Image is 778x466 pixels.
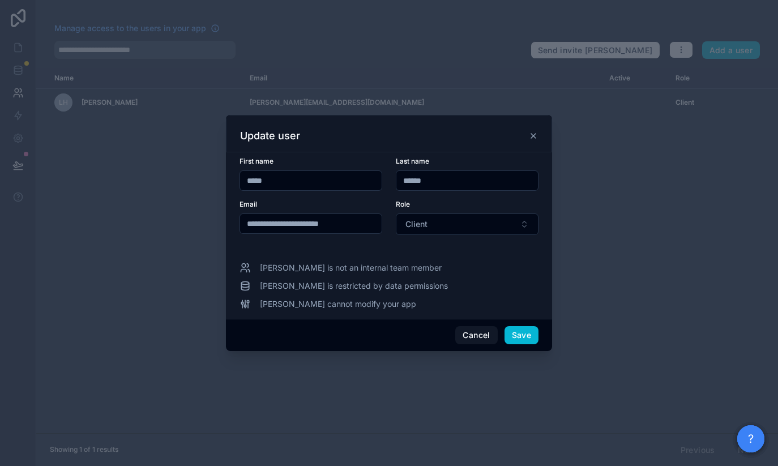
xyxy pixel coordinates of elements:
span: Role [396,200,410,208]
button: Cancel [455,326,497,344]
button: ? [737,425,764,452]
span: [PERSON_NAME] is not an internal team member [260,262,442,273]
span: First name [240,157,273,165]
span: [PERSON_NAME] cannot modify your app [260,298,416,310]
span: Email [240,200,257,208]
span: Client [405,219,428,230]
span: [PERSON_NAME] is restricted by data permissions [260,280,448,292]
button: Select Button [396,213,538,235]
button: Save [505,326,538,344]
h3: Update user [240,129,300,143]
span: Last name [396,157,429,165]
